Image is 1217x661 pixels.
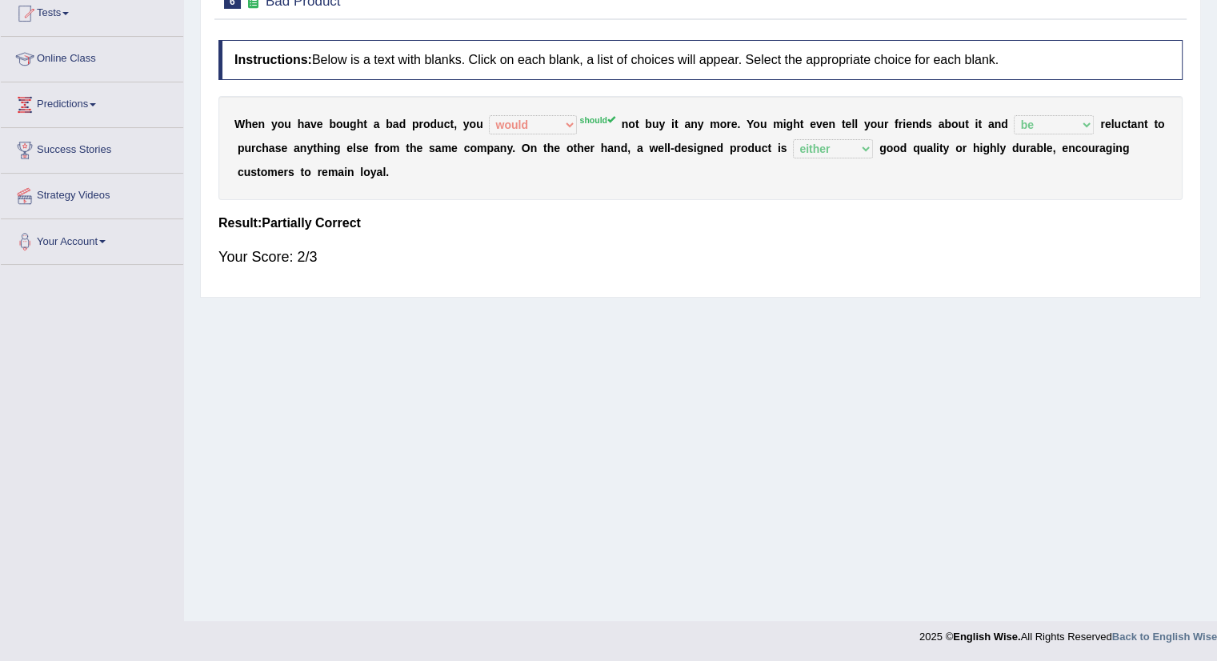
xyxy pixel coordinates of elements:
[500,142,507,154] b: n
[675,142,682,154] b: d
[386,118,393,130] b: b
[300,142,307,154] b: n
[999,142,1006,154] b: y
[486,142,494,154] b: p
[1099,142,1106,154] b: a
[1123,142,1130,154] b: g
[262,142,269,154] b: h
[621,142,628,154] b: d
[855,118,858,130] b: l
[1112,142,1115,154] b: i
[278,166,284,178] b: e
[710,118,719,130] b: m
[470,118,477,130] b: o
[1154,118,1158,130] b: t
[958,118,965,130] b: u
[310,118,317,130] b: v
[442,142,451,154] b: m
[530,142,538,154] b: n
[374,142,378,154] b: f
[983,142,990,154] b: g
[238,166,244,178] b: c
[1095,142,1099,154] b: r
[393,118,399,130] b: a
[895,118,899,130] b: f
[912,118,919,130] b: n
[936,142,939,154] b: i
[1026,142,1030,154] b: r
[494,142,500,154] b: a
[304,166,311,178] b: o
[554,142,560,154] b: e
[778,142,781,154] b: i
[317,118,323,130] b: e
[927,142,933,154] b: a
[920,142,927,154] b: u
[304,118,310,130] b: a
[601,142,608,154] b: h
[906,118,912,130] b: e
[933,142,936,154] b: l
[652,118,659,130] b: u
[995,118,1002,130] b: n
[1106,142,1113,154] b: g
[267,166,277,178] b: m
[681,142,687,154] b: e
[694,142,697,154] b: i
[244,166,251,178] b: u
[919,621,1217,644] div: 2025 © All Rights Reserved
[737,118,740,130] b: .
[577,142,584,154] b: h
[326,142,334,154] b: n
[1088,142,1095,154] b: u
[781,142,787,154] b: s
[410,142,417,154] b: h
[543,142,547,154] b: t
[252,118,258,130] b: e
[382,142,390,154] b: o
[1121,118,1127,130] b: c
[418,118,422,130] b: r
[687,142,694,154] b: s
[1,37,183,77] a: Online Class
[336,118,343,130] b: o
[1,128,183,168] a: Success Stories
[378,142,382,154] b: r
[476,118,483,130] b: u
[301,166,305,178] b: t
[278,118,285,130] b: o
[877,118,884,130] b: u
[979,142,983,154] b: i
[423,118,430,130] b: o
[730,142,737,154] b: p
[347,166,354,178] b: n
[463,118,470,130] b: y
[298,118,305,130] b: h
[1112,631,1217,643] a: Back to English Wise
[627,142,631,154] b: ,
[741,142,748,154] b: o
[218,40,1183,80] h4: Below is a text with blanks. Click on each blank, a list of choices will appear. Select the appro...
[506,142,512,154] b: y
[783,118,787,130] b: i
[244,142,251,154] b: u
[990,142,997,154] b: h
[628,118,635,130] b: o
[736,142,740,154] b: r
[659,118,665,130] b: y
[350,118,357,130] b: g
[255,142,262,154] b: c
[879,142,887,154] b: g
[716,142,723,154] b: d
[245,118,252,130] b: h
[1019,142,1026,154] b: u
[1158,118,1165,130] b: o
[377,166,383,178] b: a
[470,142,477,154] b: o
[1144,118,1148,130] b: t
[731,118,738,130] b: e
[284,166,288,178] b: r
[645,118,652,130] b: b
[362,142,369,154] b: e
[703,142,711,154] b: n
